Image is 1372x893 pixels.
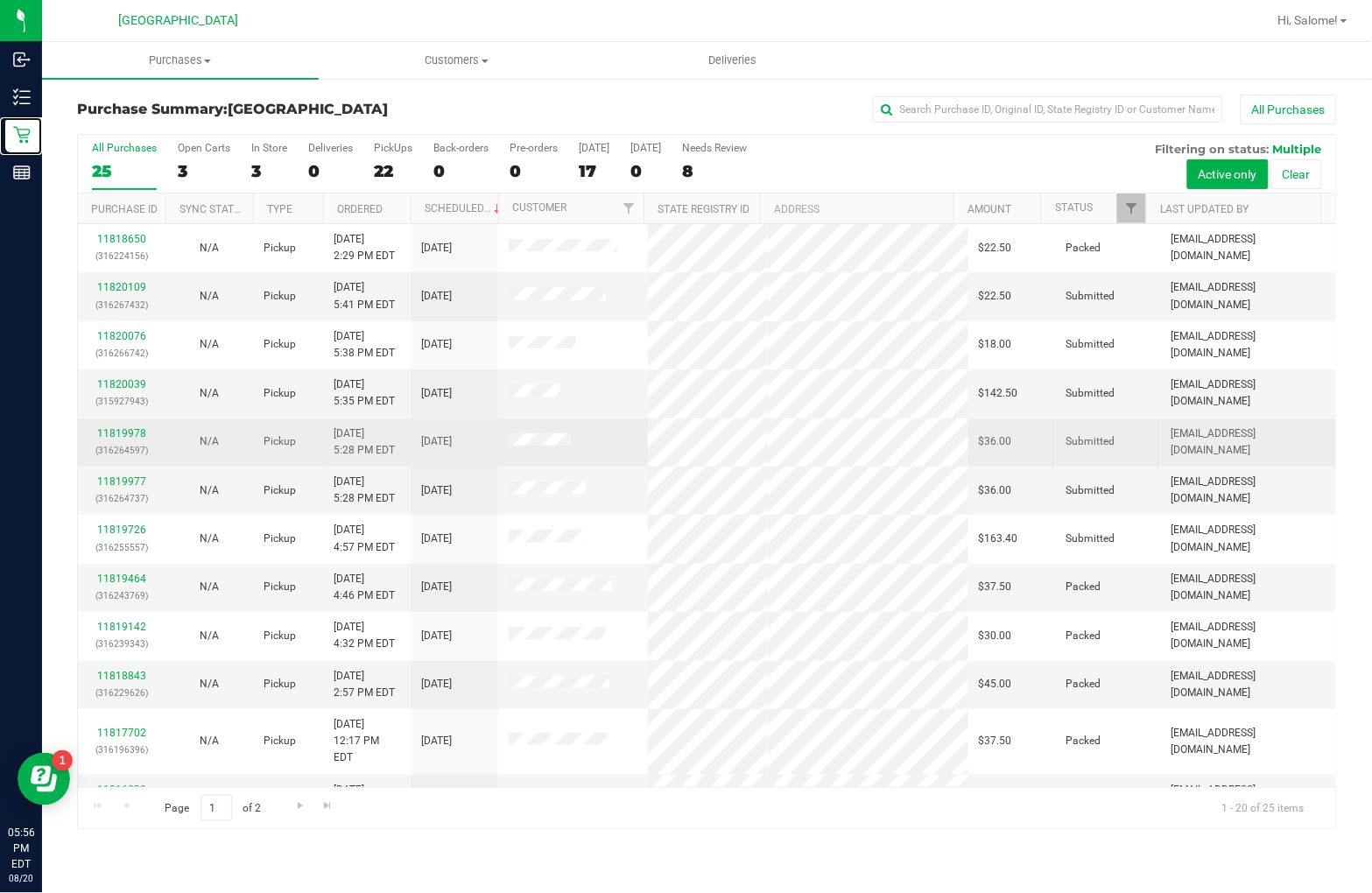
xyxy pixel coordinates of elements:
[979,288,1012,305] span: $22.50
[8,825,34,872] p: 05:56 PM EDT
[92,142,157,154] div: All Purchases
[1171,474,1326,507] span: [EMAIL_ADDRESS][DOMAIN_NAME]
[88,742,155,758] p: (316196396)
[200,532,219,545] span: Not Applicable
[264,579,296,595] span: Pickup
[1171,725,1326,758] span: [EMAIL_ADDRESS][DOMAIN_NAME]
[42,42,319,79] a: Purchases
[13,126,31,144] inline-svg: Retail
[421,579,452,595] span: [DATE]
[88,393,155,410] p: (315927943)
[1171,668,1326,701] span: [EMAIL_ADDRESS][DOMAIN_NAME]
[1171,376,1326,410] span: [EMAIL_ADDRESS][DOMAIN_NAME]
[178,161,230,181] div: 3
[88,490,155,507] p: (316264737)
[1055,201,1093,214] a: Status
[264,531,296,547] span: Pickup
[228,101,388,117] span: [GEOGRAPHIC_DATA]
[200,531,219,547] button: N/A
[88,248,155,264] p: (316224156)
[1066,531,1115,547] span: Submitted
[334,782,395,815] span: [DATE] 8:46 AM EDT
[97,784,146,796] a: 11816232
[334,619,395,652] span: [DATE] 4:32 PM EDT
[510,142,558,154] div: Pre-orders
[97,475,146,488] a: 11819977
[287,795,313,819] a: Go to the next page
[334,474,395,507] span: [DATE] 5:28 PM EDT
[97,330,146,342] a: 11820076
[264,288,296,305] span: Pickup
[595,42,871,79] a: Deliveries
[1066,676,1101,693] span: Packed
[264,482,296,499] span: Pickup
[374,161,412,181] div: 22
[119,13,239,28] span: [GEOGRAPHIC_DATA]
[179,203,247,215] a: Sync Status
[1171,279,1326,313] span: [EMAIL_ADDRESS][DOMAIN_NAME]
[88,636,155,652] p: (316239343)
[425,202,504,214] a: Scheduled
[200,242,219,254] span: Not Applicable
[979,336,1012,353] span: $18.00
[1066,433,1115,450] span: Submitted
[178,142,230,154] div: Open Carts
[967,203,1011,215] a: Amount
[682,161,747,181] div: 8
[421,336,452,353] span: [DATE]
[264,336,296,353] span: Pickup
[200,628,219,644] button: N/A
[200,580,219,593] span: Not Applicable
[334,425,395,459] span: [DATE] 5:28 PM EDT
[421,240,452,257] span: [DATE]
[579,142,609,154] div: [DATE]
[512,201,566,214] a: Customer
[200,435,219,447] span: Not Applicable
[201,795,232,822] input: 1
[200,387,219,399] span: Not Applicable
[88,539,155,556] p: (316255557)
[315,795,341,819] a: Go to the last page
[13,164,31,181] inline-svg: Reports
[334,571,395,604] span: [DATE] 4:46 PM EDT
[88,685,155,701] p: (316229626)
[97,233,146,245] a: 11818650
[267,203,292,215] a: Type
[97,573,146,585] a: 11819464
[334,231,395,264] span: [DATE] 2:29 PM EDT
[150,795,276,822] span: Page of 2
[97,427,146,439] a: 11819978
[1066,579,1101,595] span: Packed
[421,288,452,305] span: [DATE]
[200,290,219,302] span: Not Applicable
[1066,288,1115,305] span: Submitted
[42,53,319,68] span: Purchases
[97,670,146,682] a: 11818843
[251,161,287,181] div: 3
[200,735,219,747] span: Not Applicable
[334,668,395,701] span: [DATE] 2:57 PM EDT
[13,51,31,68] inline-svg: Inbound
[1066,336,1115,353] span: Submitted
[264,676,296,693] span: Pickup
[579,161,609,181] div: 17
[97,378,146,390] a: 11820039
[334,716,400,767] span: [DATE] 12:17 PM EDT
[200,385,219,402] button: N/A
[200,336,219,353] button: N/A
[200,678,219,690] span: Not Applicable
[200,676,219,693] button: N/A
[421,628,452,644] span: [DATE]
[200,240,219,257] button: N/A
[264,385,296,402] span: Pickup
[91,203,158,215] a: Purchase ID
[200,484,219,496] span: Not Applicable
[1273,142,1322,156] span: Multiple
[337,203,383,215] a: Ordered
[264,240,296,257] span: Pickup
[1160,203,1249,215] a: Last Updated By
[97,524,146,536] a: 11819726
[264,628,296,644] span: Pickup
[200,579,219,595] button: N/A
